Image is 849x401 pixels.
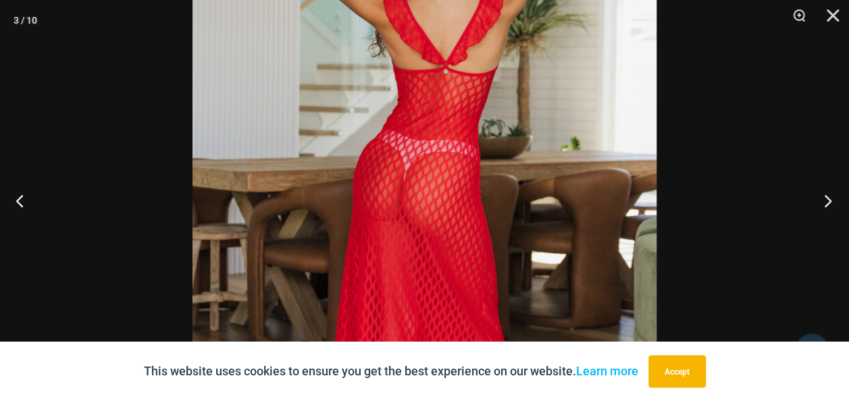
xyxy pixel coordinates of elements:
[14,10,37,30] div: 3 / 10
[576,364,638,378] a: Learn more
[144,361,638,381] p: This website uses cookies to ensure you get the best experience on our website.
[798,167,849,234] button: Next
[648,355,706,387] button: Accept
